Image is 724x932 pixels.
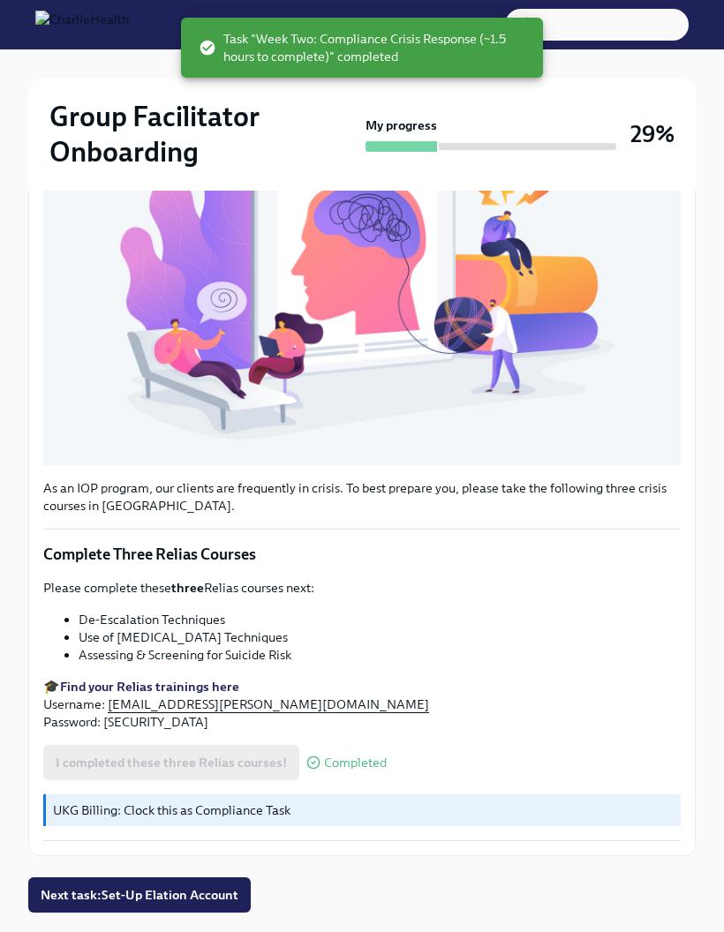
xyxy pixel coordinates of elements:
p: As an IOP program, our clients are frequently in crisis. To best prepare you, please take the fol... [43,479,681,515]
a: Find your Relias trainings here [60,679,239,695]
h2: Group Facilitator Onboarding [49,99,358,169]
li: Use of [MEDICAL_DATA] Techniques [79,628,681,646]
li: De-Escalation Techniques [79,611,681,628]
span: Task "Week Two: Compliance Crisis Response (~1.5 hours to complete)" completed [199,30,529,65]
p: Please complete these Relias courses next: [43,579,681,597]
strong: three [171,580,204,596]
span: Completed [324,756,387,770]
span: Next task : Set-Up Elation Account [41,886,238,904]
p: Complete Three Relias Courses [43,544,681,565]
strong: My progress [366,116,437,134]
button: Zoom image [43,83,681,465]
li: Assessing & Screening for Suicide Risk [79,646,681,664]
p: UKG Billing: Clock this as Compliance Task [53,801,674,819]
p: 🎓 Username: Password: [SECURITY_DATA] [43,678,681,731]
img: CharlieHealth [35,11,129,39]
button: Next task:Set-Up Elation Account [28,877,251,913]
h3: 29% [630,118,675,150]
